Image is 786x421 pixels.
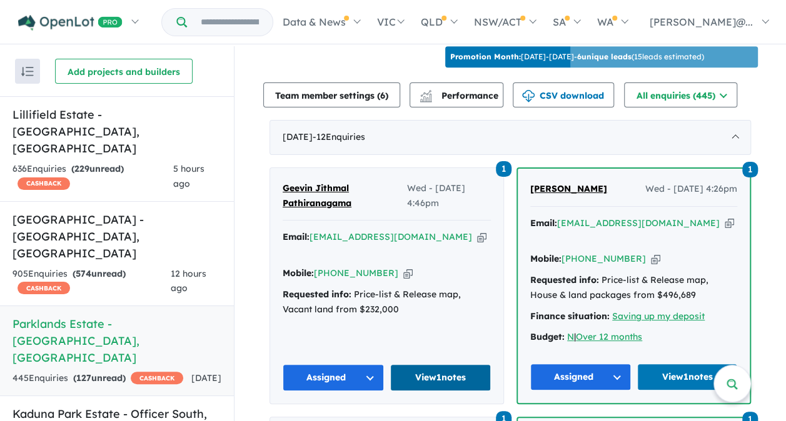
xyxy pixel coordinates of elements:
[651,252,660,265] button: Copy
[513,82,614,107] button: CSV download
[576,331,642,342] a: Over 12 months
[71,163,124,174] strong: ( unread)
[283,287,491,317] div: Price-list & Release map, Vacant land from $232,000
[18,177,70,190] span: CASHBACK
[283,289,351,300] strong: Requested info:
[650,16,753,28] span: [PERSON_NAME]@...
[530,274,599,285] strong: Requested info:
[637,364,738,390] a: View1notes
[21,67,34,76] img: sort.svg
[567,331,574,342] a: N
[530,310,610,322] strong: Finance situation:
[557,217,720,229] a: [EMAIL_ADDRESS][DOMAIN_NAME]
[310,231,472,242] a: [EMAIL_ADDRESS][DOMAIN_NAME]
[76,372,91,384] span: 127
[742,161,758,177] a: 1
[530,217,557,229] strong: Email:
[13,162,173,192] div: 636 Enquir ies
[283,231,310,242] strong: Email:
[76,268,91,279] span: 574
[13,371,183,386] div: 445 Enquir ies
[283,364,384,391] button: Assigned
[577,52,632,61] b: 6 unique leads
[530,253,562,264] strong: Mobile:
[171,268,206,294] span: 12 hours ago
[73,268,126,279] strong: ( unread)
[13,211,221,262] h5: [GEOGRAPHIC_DATA] - [GEOGRAPHIC_DATA] , [GEOGRAPHIC_DATA]
[450,51,704,62] p: [DATE] - [DATE] - ( 15 leads estimated)
[189,9,270,36] input: Try estate name, suburb, builder or developer
[314,267,398,279] a: [PHONE_NUMBER]
[410,82,503,107] button: Performance
[13,267,171,297] div: 905 Enquir ies
[522,90,535,102] img: download icon
[530,182,607,197] a: [PERSON_NAME]
[403,267,413,280] button: Copy
[74,163,89,174] span: 229
[270,120,751,155] div: [DATE]
[18,15,123,31] img: Openlot PRO Logo White
[562,253,646,264] a: [PHONE_NUMBER]
[420,90,431,97] img: line-chart.svg
[530,183,607,194] span: [PERSON_NAME]
[530,331,565,342] strong: Budget:
[450,52,521,61] b: Promotion Month:
[263,82,400,107] button: Team member settings (6)
[530,364,631,390] button: Assigned
[725,217,734,230] button: Copy
[131,372,183,384] span: CASHBACK
[530,273,737,303] div: Price-list & Release map, House & land packages from $496,689
[55,59,193,84] button: Add projects and builders
[496,161,511,177] span: 1
[13,315,221,366] h5: Parklands Estate - [GEOGRAPHIC_DATA] , [GEOGRAPHIC_DATA]
[530,330,737,345] div: |
[13,106,221,157] h5: Lillifield Estate - [GEOGRAPHIC_DATA] , [GEOGRAPHIC_DATA]
[420,94,432,102] img: bar-chart.svg
[742,162,758,177] span: 1
[645,182,737,197] span: Wed - [DATE] 4:26pm
[421,90,498,101] span: Performance
[612,310,705,322] a: Saving up my deposit
[283,181,407,211] a: Geevin Jithmal Pathiranagama
[496,160,511,177] a: 1
[477,230,486,244] button: Copy
[73,372,126,384] strong: ( unread)
[191,372,221,384] span: [DATE]
[283,182,351,209] span: Geevin Jithmal Pathiranagama
[624,82,737,107] button: All enquiries (445)
[313,131,365,142] span: - 12 Enquir ies
[18,282,70,294] span: CASHBACK
[390,364,491,391] a: View1notes
[380,90,385,101] span: 6
[283,267,314,279] strong: Mobile:
[173,163,204,189] span: 5 hours ago
[407,181,491,211] span: Wed - [DATE] 4:46pm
